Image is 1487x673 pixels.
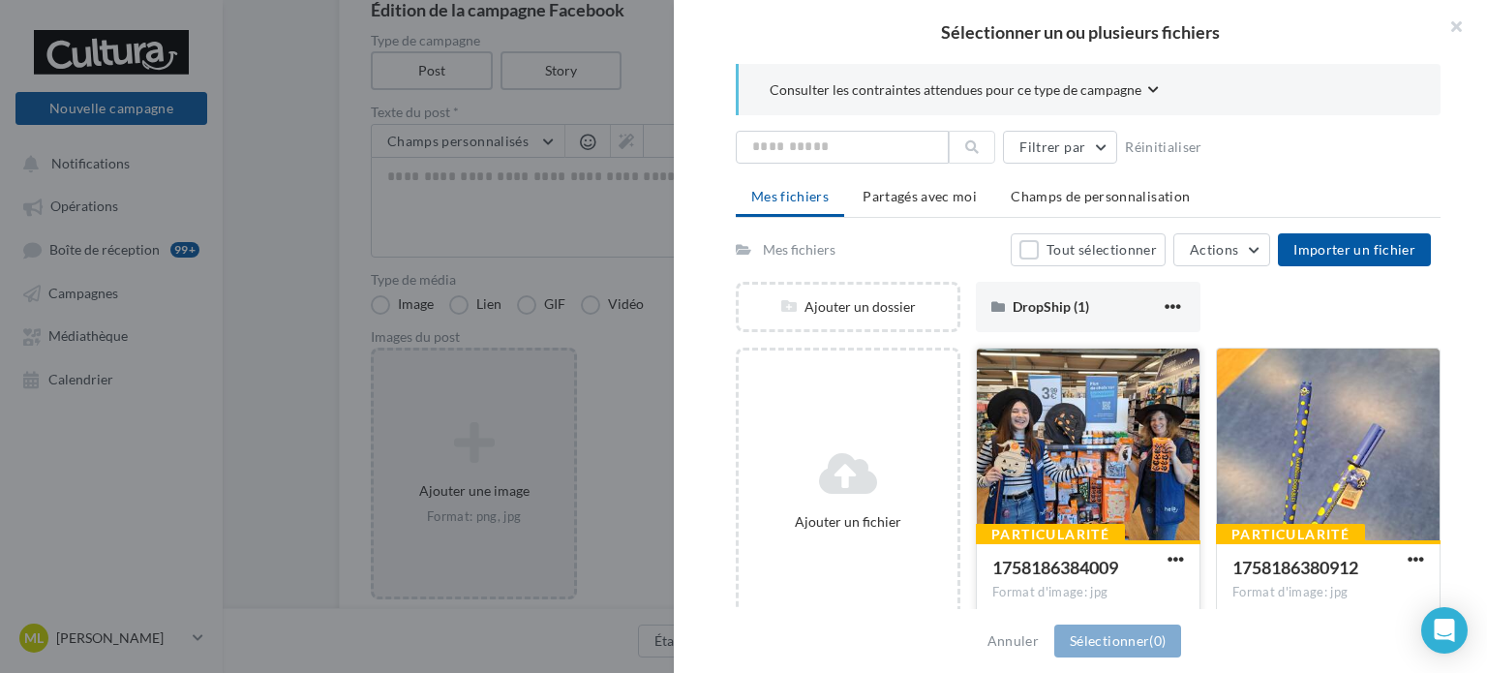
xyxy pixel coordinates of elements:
[751,188,829,204] span: Mes fichiers
[976,524,1125,545] div: Particularité
[1003,131,1117,164] button: Filtrer par
[770,80,1141,100] span: Consulter les contraintes attendues pour ce type de campagne
[705,23,1456,41] h2: Sélectionner un ou plusieurs fichiers
[1232,557,1358,578] span: 1758186380912
[1421,607,1468,654] div: Open Intercom Messenger
[1293,241,1415,258] span: Importer un fichier
[1117,136,1210,159] button: Réinitialiser
[1232,584,1424,601] div: Format d'image: jpg
[1054,625,1181,658] button: Sélectionner(0)
[1149,632,1166,649] span: (0)
[1173,233,1270,266] button: Actions
[992,557,1118,578] span: 1758186384009
[863,188,977,204] span: Partagés avec moi
[992,584,1184,601] div: Format d'image: jpg
[1216,524,1365,545] div: Particularité
[739,297,957,317] div: Ajouter un dossier
[1013,298,1089,315] span: DropShip (1)
[746,512,950,532] div: Ajouter un fichier
[1278,233,1431,266] button: Importer un fichier
[1011,188,1190,204] span: Champs de personnalisation
[763,240,835,260] div: Mes fichiers
[770,79,1159,104] button: Consulter les contraintes attendues pour ce type de campagne
[1011,233,1166,266] button: Tout sélectionner
[980,629,1047,653] button: Annuler
[1190,241,1238,258] span: Actions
